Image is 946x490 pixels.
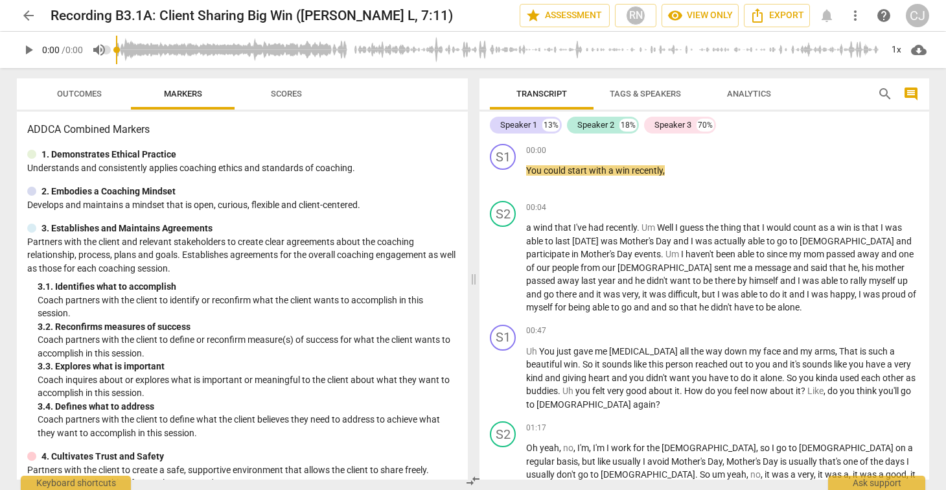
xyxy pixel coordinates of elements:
span: the [691,346,706,356]
span: I [881,222,885,233]
span: 00:00 [526,145,546,156]
span: Outcomes [57,89,102,99]
span: down [724,346,749,356]
span: win [564,359,578,369]
div: 13% [542,119,560,132]
span: out [730,359,745,369]
span: able [526,236,545,246]
span: you [692,373,709,383]
button: RN [615,4,656,27]
span: , [663,165,665,176]
span: being [568,302,592,312]
h2: Recording B3.1A: Client Sharing Big Win ([PERSON_NAME] L, 7:11) [51,8,453,24]
span: arrow_back [21,8,36,23]
span: to [693,275,703,286]
span: one [899,249,914,259]
span: the [706,222,721,233]
span: . [578,359,583,369]
span: is [853,222,862,233]
span: So [787,373,799,383]
span: was [601,236,619,246]
span: 00:04 [526,202,546,213]
span: you [756,359,772,369]
span: . [782,373,787,383]
span: do [705,386,717,396]
span: mother [875,262,905,273]
span: it [596,289,603,299]
span: , [698,289,702,299]
span: feel [734,386,750,396]
span: and [526,289,544,299]
span: That [839,346,860,356]
span: person [665,359,695,369]
span: reached [695,359,730,369]
span: that [862,222,881,233]
span: help [876,8,892,23]
span: very [607,386,626,396]
span: and [651,302,669,312]
span: Filler word [526,346,539,356]
span: message [755,262,793,273]
span: you [575,386,592,396]
span: go [621,302,634,312]
span: a [608,165,616,176]
span: Mother's [619,236,656,246]
span: recently [606,222,637,233]
span: participate [526,249,571,259]
span: to [789,236,800,246]
span: to [756,249,767,259]
span: cloud_download [911,42,927,58]
span: and [793,262,811,273]
span: passed [826,249,857,259]
span: and [783,346,800,356]
span: like [834,359,849,369]
span: was [885,222,902,233]
span: [DATE] [572,236,601,246]
span: was [811,289,830,299]
span: and [772,359,790,369]
span: and [896,236,912,246]
span: wind [533,222,555,233]
div: RN [626,6,645,25]
span: to [756,302,766,312]
span: alone [760,373,782,383]
span: Filler word [807,386,824,396]
span: me [733,262,748,273]
span: [DEMOGRAPHIC_DATA] [800,236,896,246]
div: Change speaker [490,144,516,170]
span: to [759,289,770,299]
span: away [557,275,581,286]
span: alone [778,302,800,312]
div: 18% [619,119,637,132]
span: you [840,386,857,396]
span: play_arrow [21,42,36,58]
div: 1x [884,40,908,60]
span: able [592,302,611,312]
span: said [811,262,829,273]
span: win [616,165,632,176]
span: was [802,275,821,286]
span: passed [526,275,557,286]
span: our [602,262,617,273]
span: You [526,165,544,176]
span: I [798,275,802,286]
span: Scores [271,89,302,99]
span: able [741,289,759,299]
span: didn't [711,302,734,312]
span: kind [526,373,545,383]
span: difficult [668,289,698,299]
span: Well [657,222,675,233]
span: beautiful [526,359,564,369]
span: I [681,249,686,259]
span: do [770,289,782,299]
span: 0:00 [42,45,60,55]
span: it's [790,359,802,369]
span: able [748,236,767,246]
span: sounds [802,359,834,369]
span: year [598,275,617,286]
span: I [859,289,863,299]
span: my [789,249,803,259]
span: have [866,359,887,369]
p: 1. Demonstrates Ethical Practice [41,148,176,161]
span: was [695,236,714,246]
